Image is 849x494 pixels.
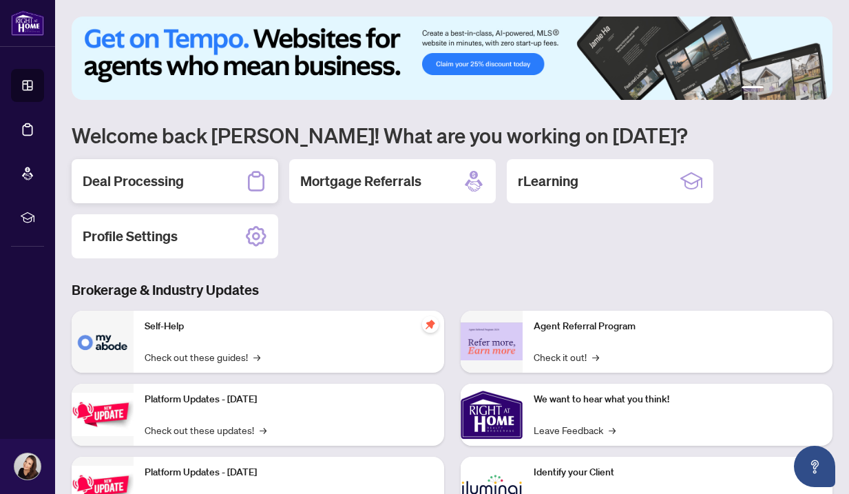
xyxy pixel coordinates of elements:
img: Agent Referral Program [461,322,523,360]
button: 4 [791,86,797,92]
span: → [609,422,616,438]
button: 1 [742,86,764,92]
button: 6 [813,86,819,92]
img: We want to hear what you think! [461,384,523,446]
h3: Brokerage & Industry Updates [72,280,832,300]
h2: Mortgage Referrals [300,172,421,191]
img: Slide 0 [72,17,832,100]
h2: Profile Settings [83,227,178,246]
h2: Deal Processing [83,172,184,191]
p: Self-Help [145,319,433,334]
button: 3 [780,86,786,92]
span: → [260,422,266,438]
button: 2 [769,86,775,92]
a: Check it out!→ [534,349,599,364]
h2: rLearning [518,172,578,191]
img: Profile Icon [14,453,41,480]
a: Check out these updates!→ [145,422,266,438]
span: pushpin [422,316,439,333]
a: Leave Feedback→ [534,422,616,438]
span: → [592,349,599,364]
p: Platform Updates - [DATE] [145,465,433,480]
button: 5 [802,86,808,92]
a: Check out these guides!→ [145,349,260,364]
span: → [253,349,260,364]
img: Self-Help [72,311,134,373]
h1: Welcome back [PERSON_NAME]! What are you working on [DATE]? [72,122,832,148]
p: Platform Updates - [DATE] [145,392,433,407]
button: Open asap [794,446,835,487]
img: logo [11,10,44,36]
p: Identify your Client [534,465,822,480]
p: We want to hear what you think! [534,392,822,407]
img: Platform Updates - July 21, 2025 [72,393,134,436]
p: Agent Referral Program [534,319,822,334]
